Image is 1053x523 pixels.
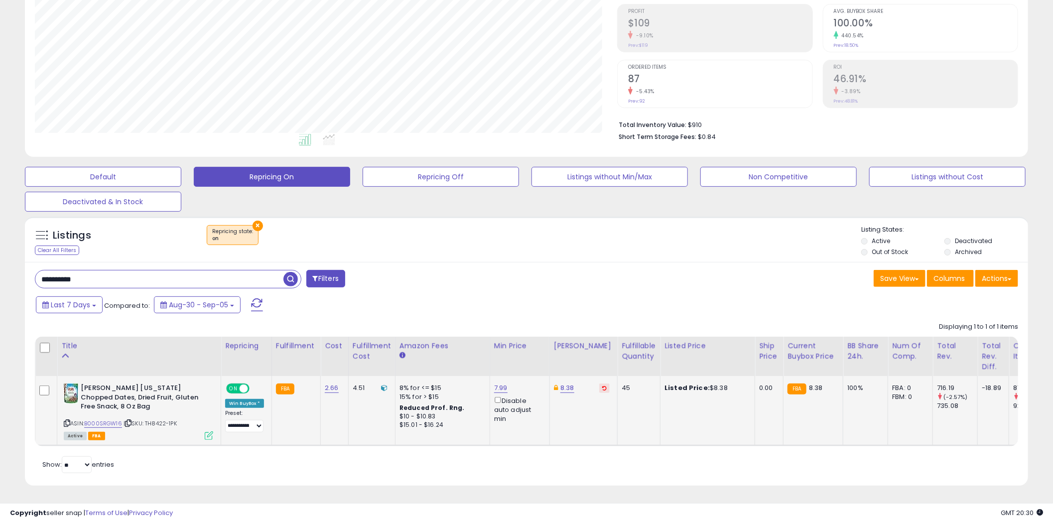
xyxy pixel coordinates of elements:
[937,401,977,410] div: 735.08
[560,383,574,393] a: 8.38
[212,228,253,243] span: Repricing state :
[927,270,974,287] button: Columns
[838,32,864,39] small: 440.54%
[225,399,264,408] div: Win BuyBox *
[554,341,613,351] div: [PERSON_NAME]
[353,384,388,392] div: 4.51
[628,42,648,48] small: Prev: $119
[700,167,857,187] button: Non Competitive
[838,88,861,95] small: -3.89%
[834,65,1018,70] span: ROI
[944,393,968,401] small: (-2.57%)
[325,383,339,393] a: 2.66
[664,341,751,351] div: Listed Price
[494,341,545,351] div: Min Price
[169,300,228,310] span: Aug-30 - Sep-05
[628,73,812,87] h2: 87
[622,384,653,392] div: 45
[35,246,79,255] div: Clear All Filters
[874,270,925,287] button: Save View
[276,341,316,351] div: Fulfillment
[85,508,128,518] a: Terms of Use
[10,509,173,518] div: seller snap | |
[194,167,350,187] button: Repricing On
[633,88,655,95] small: -5.43%
[628,17,812,31] h2: $109
[399,403,465,412] b: Reduced Prof. Rng.
[306,270,345,287] button: Filters
[225,410,264,432] div: Preset:
[51,300,90,310] span: Last 7 Days
[698,132,716,141] span: $0.84
[25,192,181,212] button: Deactivated & In Stock
[129,508,173,518] a: Privacy Policy
[664,384,747,392] div: $8.38
[61,341,217,351] div: Title
[759,341,779,362] div: Ship Price
[1013,341,1050,362] div: Ordered Items
[64,384,78,403] img: 516LNQNEgZL._SL40_.jpg
[619,118,1011,130] li: $910
[847,384,880,392] div: 100%
[64,432,87,440] span: All listings currently available for purchase on Amazon
[759,384,776,392] div: 0.00
[834,73,1018,87] h2: 46.91%
[276,384,294,394] small: FBA
[154,296,241,313] button: Aug-30 - Sep-05
[937,384,977,392] div: 716.19
[399,384,482,392] div: 8% for <= $15
[892,392,925,401] div: FBM: 0
[628,98,645,104] small: Prev: 92
[982,341,1005,372] div: Total Rev. Diff.
[399,412,482,421] div: $10 - $10.83
[81,384,202,414] b: [PERSON_NAME] [US_STATE] Chopped Dates, Dried Fruit, Gluten Free Snack, 8 Oz Bag
[892,384,925,392] div: FBA: 0
[892,341,928,362] div: Num of Comp.
[10,508,46,518] strong: Copyright
[25,167,181,187] button: Default
[982,384,1001,392] div: -18.89
[834,42,859,48] small: Prev: 18.50%
[955,237,992,245] label: Deactivated
[809,383,823,392] span: 8.38
[88,432,105,440] span: FBA
[64,384,213,439] div: ASIN:
[619,121,686,129] b: Total Inventory Value:
[399,392,482,401] div: 15% for > $15
[1001,508,1043,518] span: 2025-09-13 20:30 GMT
[494,395,542,423] div: Disable auto adjust min
[42,460,114,469] span: Show: entries
[36,296,103,313] button: Last 7 Days
[212,235,253,242] div: on
[399,341,486,351] div: Amazon Fees
[253,221,263,231] button: ×
[225,341,267,351] div: Repricing
[834,9,1018,14] span: Avg. Buybox Share
[847,341,884,362] div: BB Share 24h.
[628,65,812,70] span: Ordered Items
[622,341,656,362] div: Fulfillable Quantity
[939,322,1018,332] div: Displaying 1 to 1 of 1 items
[861,225,1028,235] p: Listing States:
[633,32,654,39] small: -9.10%
[628,9,812,14] span: Profit
[834,17,1018,31] h2: 100.00%
[227,385,240,393] span: ON
[788,384,806,394] small: FBA
[664,383,710,392] b: Listed Price:
[619,132,696,141] b: Short Term Storage Fees:
[869,167,1026,187] button: Listings without Cost
[53,229,91,243] h5: Listings
[937,341,973,362] div: Total Rev.
[494,383,508,393] a: 7.99
[975,270,1018,287] button: Actions
[834,98,858,104] small: Prev: 48.81%
[353,341,391,362] div: Fulfillment Cost
[325,341,344,351] div: Cost
[84,419,122,428] a: B000SRGW16
[872,237,890,245] label: Active
[248,385,264,393] span: OFF
[399,351,405,360] small: Amazon Fees.
[104,301,150,310] span: Compared to:
[788,341,839,362] div: Current Buybox Price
